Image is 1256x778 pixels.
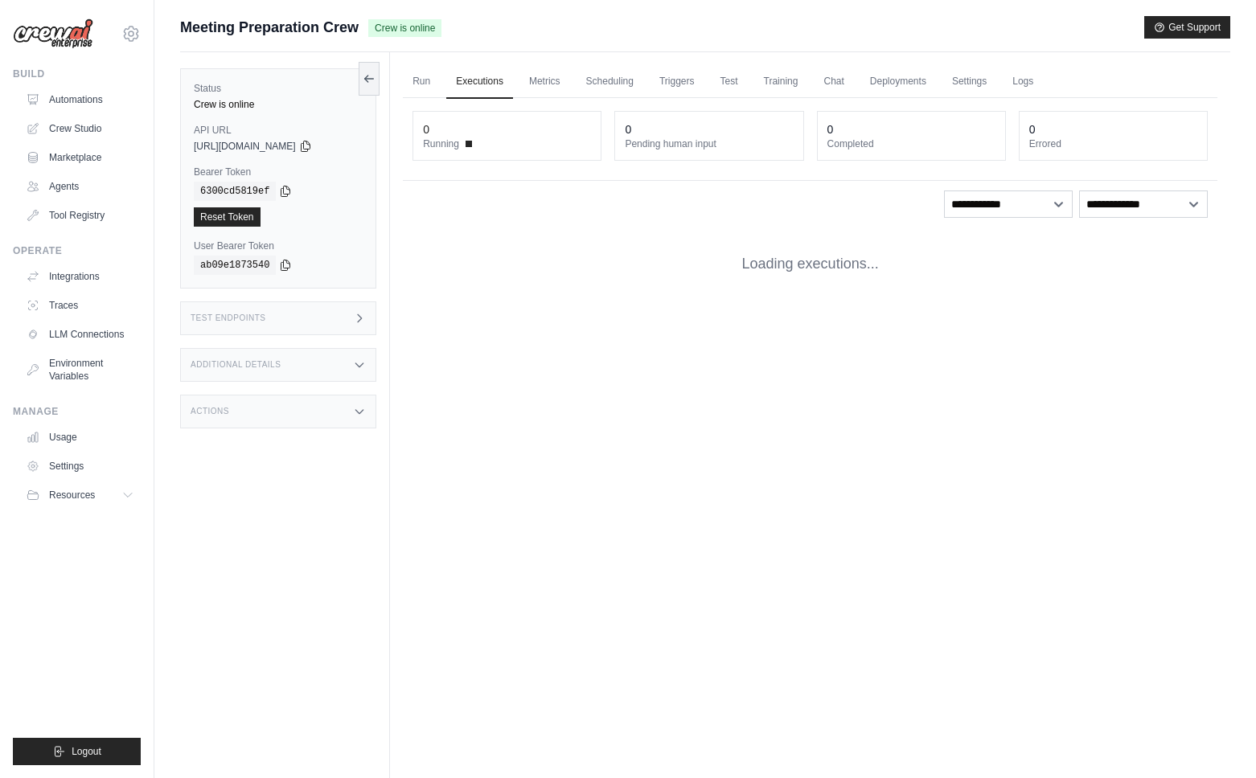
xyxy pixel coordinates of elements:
h3: Additional Details [191,360,281,370]
a: Scheduling [577,65,643,99]
div: 0 [1029,121,1036,137]
a: Run [403,65,440,99]
a: Logs [1003,65,1043,99]
a: Traces [19,293,141,318]
a: Agents [19,174,141,199]
a: Tool Registry [19,203,141,228]
span: Crew is online [368,19,441,37]
div: 0 [827,121,834,137]
a: Chat [814,65,853,99]
dt: Errored [1029,137,1197,150]
button: Resources [19,482,141,508]
a: Metrics [519,65,570,99]
a: Training [754,65,808,99]
div: Manage [13,405,141,418]
img: Logo [13,18,93,49]
div: 0 [423,121,429,137]
label: API URL [194,124,363,137]
a: Automations [19,87,141,113]
span: Logout [72,745,101,758]
label: User Bearer Token [194,240,363,252]
a: Settings [942,65,996,99]
label: Bearer Token [194,166,363,178]
code: ab09e1873540 [194,256,276,275]
button: Logout [13,738,141,765]
a: Reset Token [194,207,261,227]
a: Test [711,65,748,99]
div: Loading executions... [403,227,1217,301]
a: Triggers [650,65,704,99]
a: Settings [19,453,141,479]
dt: Completed [827,137,995,150]
span: [URL][DOMAIN_NAME] [194,140,296,153]
span: Resources [49,489,95,502]
button: Get Support [1144,16,1230,39]
a: Executions [446,65,513,99]
div: Crew is online [194,98,363,111]
a: Crew Studio [19,116,141,141]
label: Status [194,82,363,95]
h3: Test Endpoints [191,313,266,323]
a: Usage [19,424,141,450]
div: 0 [625,121,631,137]
a: Integrations [19,264,141,289]
span: Meeting Preparation Crew [180,16,359,39]
dt: Pending human input [625,137,793,150]
a: Marketplace [19,145,141,170]
code: 6300cd5819ef [194,182,276,201]
a: Deployments [860,65,936,99]
div: Build [13,68,141,80]
span: Running [423,137,459,150]
div: Operate [13,244,141,257]
a: Environment Variables [19,350,141,389]
h3: Actions [191,407,229,416]
a: LLM Connections [19,321,141,347]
